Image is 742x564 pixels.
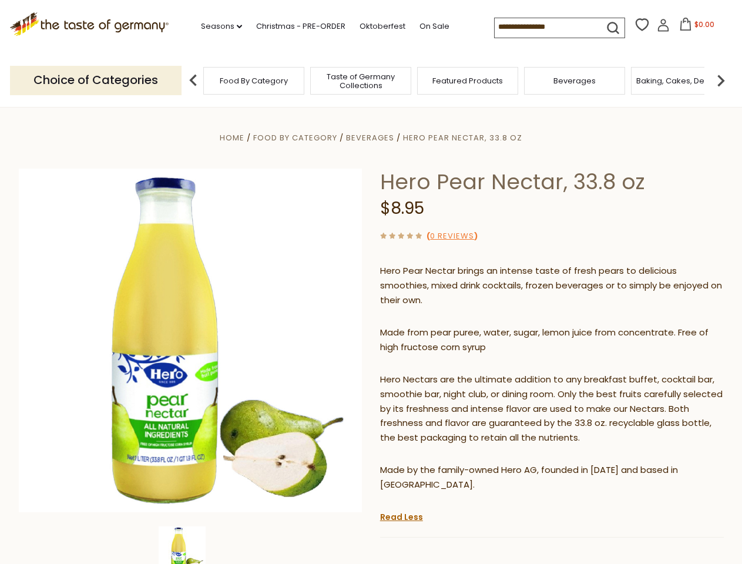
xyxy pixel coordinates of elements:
[672,18,722,35] button: $0.00
[253,132,337,143] a: Food By Category
[427,230,478,241] span: ( )
[19,169,362,512] img: Hero Pear Nectar, 33.8 oz
[709,69,733,92] img: next arrow
[256,20,345,33] a: Christmas - PRE-ORDER
[430,230,474,243] a: 0 Reviews
[553,76,596,85] a: Beverages
[360,20,405,33] a: Oktoberfest
[380,325,724,355] p: Made from pear puree, water, sugar, lemon juice from concentrate. Free of high fructose corn syrup​
[380,169,724,195] h1: Hero Pear Nectar, 33.8 oz
[432,76,503,85] a: Featured Products
[403,132,522,143] a: Hero Pear Nectar, 33.8 oz
[10,66,182,95] p: Choice of Categories
[380,511,423,523] a: Read Less
[419,20,449,33] a: On Sale
[201,20,242,33] a: Seasons
[220,76,288,85] a: Food By Category
[346,132,394,143] a: Beverages
[380,463,724,492] p: Made by the family-owned Hero AG, founded in [DATE] and based in [GEOGRAPHIC_DATA].
[220,132,244,143] a: Home
[380,197,424,220] span: $8.95
[182,69,205,92] img: previous arrow
[380,264,724,308] p: Hero Pear Nectar brings an intense taste of fresh pears to delicious smoothies, mixed drink cockt...
[314,72,408,90] a: Taste of Germany Collections
[636,76,727,85] a: Baking, Cakes, Desserts
[694,19,714,29] span: $0.00
[380,372,724,446] p: Hero Nectars are the ultimate addition to any breakfast buffet, cocktail bar, smoothie bar, night...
